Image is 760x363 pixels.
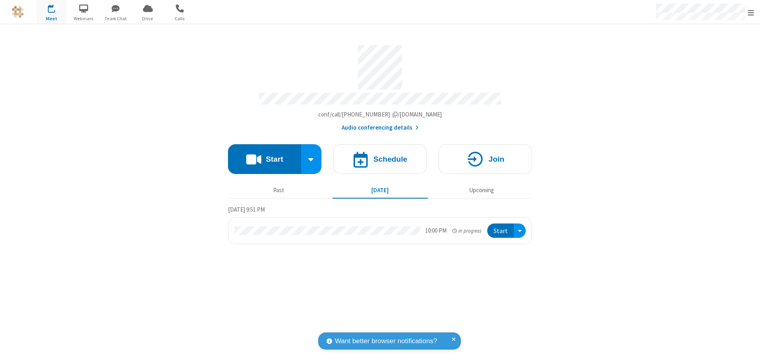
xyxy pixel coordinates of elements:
[318,111,442,118] span: Copy my meeting room link
[373,155,407,163] h4: Schedule
[228,144,301,174] button: Start
[318,110,442,119] button: Copy my meeting room linkCopy my meeting room link
[12,6,24,18] img: QA Selenium DO NOT DELETE OR CHANGE
[514,224,526,238] div: Open menu
[133,15,163,22] span: Drive
[101,15,131,22] span: Team Chat
[452,227,481,235] em: in progress
[228,39,532,132] section: Account details
[53,4,59,10] div: 1
[37,15,66,22] span: Meet
[165,15,195,22] span: Calls
[301,144,322,174] div: Start conference options
[439,144,532,174] button: Join
[69,15,99,22] span: Webinars
[266,155,283,163] h4: Start
[425,226,446,235] div: 10:00 PM
[335,336,437,346] span: Want better browser notifications?
[231,183,327,198] button: Past
[342,123,419,132] button: Audio conferencing details
[228,206,265,213] span: [DATE] 9:51 PM
[332,183,428,198] button: [DATE]
[488,155,504,163] h4: Join
[434,183,529,198] button: Upcoming
[487,224,514,238] button: Start
[228,205,532,245] section: Today's Meetings
[333,144,427,174] button: Schedule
